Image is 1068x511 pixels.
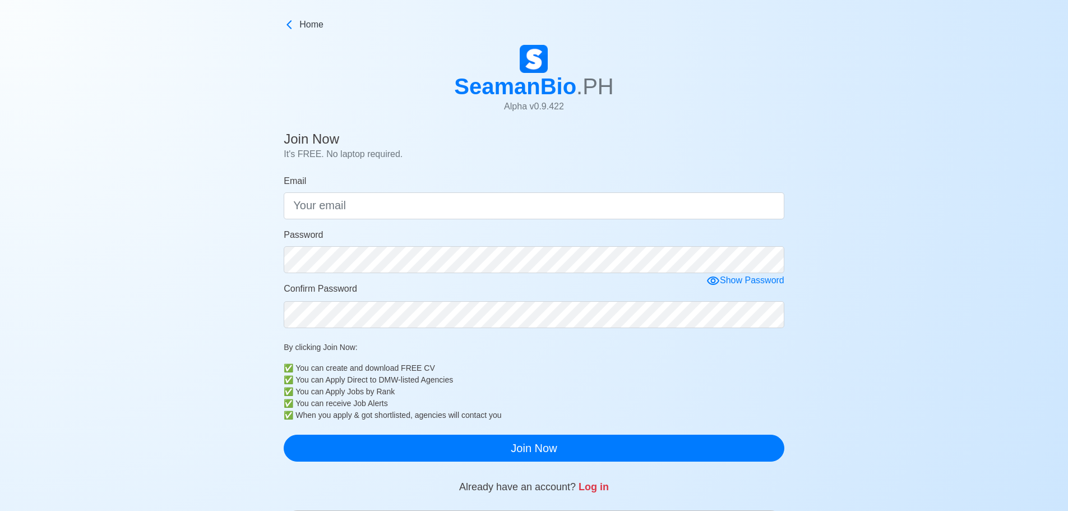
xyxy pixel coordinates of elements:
[284,374,293,386] b: ✅
[295,374,784,386] div: You can Apply Direct to DMW-listed Agencies
[284,362,293,374] b: ✅
[454,100,614,113] p: Alpha v 0.9.422
[284,409,293,421] b: ✅
[520,45,548,73] img: Logo
[284,192,784,219] input: Your email
[284,398,293,409] b: ✅
[284,148,784,161] p: It's FREE. No laptop required.
[284,386,293,398] b: ✅
[454,45,614,122] a: SeamanBio.PHAlpha v0.9.422
[706,274,784,288] div: Show Password
[284,435,784,462] button: Join Now
[295,362,784,374] div: You can create and download FREE CV
[284,284,357,293] span: Confirm Password
[284,18,784,31] a: Home
[299,18,323,31] span: Home
[295,386,784,398] div: You can Apply Jobs by Rank
[284,176,306,186] span: Email
[284,230,323,240] span: Password
[284,131,784,148] h4: Join Now
[454,73,614,100] h1: SeamanBio
[284,342,784,353] p: By clicking Join Now:
[576,74,614,99] span: .PH
[284,480,784,495] p: Already have an account?
[579,481,609,492] a: Log in
[295,409,784,421] div: When you apply & got shortlisted, agencies will contact you
[295,398,784,409] div: You can receive Job Alerts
